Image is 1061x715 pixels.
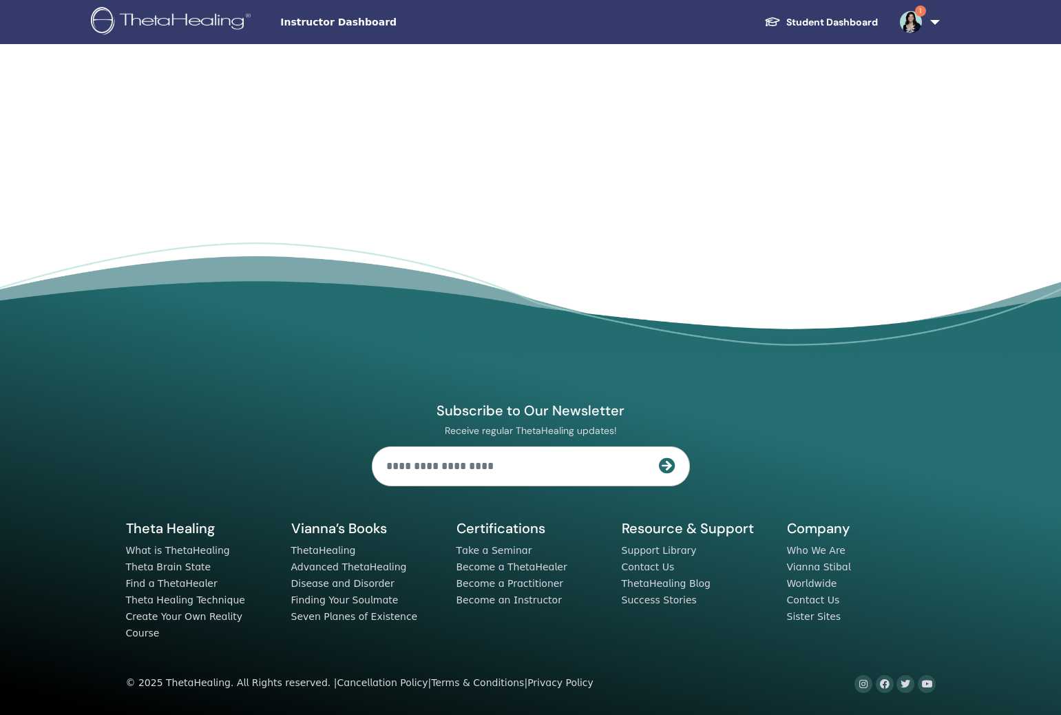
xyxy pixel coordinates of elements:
[787,611,841,622] a: Sister Sites
[764,16,781,28] img: graduation-cap-white.svg
[337,677,428,688] a: Cancellation Policy
[126,578,218,589] a: Find a ThetaHealer
[126,594,245,605] a: Theta Healing Technique
[622,594,697,605] a: Success Stories
[456,545,532,556] a: Take a Seminar
[456,578,564,589] a: Become a Practitioner
[126,545,230,556] a: What is ThetaHealing
[126,675,593,692] div: © 2025 ThetaHealing. All Rights reserved. | | |
[915,6,926,17] span: 1
[280,15,487,30] span: Instructor Dashboard
[622,545,697,556] a: Support Library
[787,519,936,537] h5: Company
[126,561,211,572] a: Theta Brain State
[753,10,889,35] a: Student Dashboard
[431,677,524,688] a: Terms & Conditions
[126,611,243,639] a: Create Your Own Reality Course
[456,561,567,572] a: Become a ThetaHealer
[372,402,690,419] h4: Subscribe to Our Newsletter
[527,677,593,688] a: Privacy Policy
[787,545,845,556] a: Who We Are
[291,578,395,589] a: Disease and Disorder
[456,594,562,605] a: Become an Instructor
[787,594,840,605] a: Contact Us
[91,7,255,38] img: logo.png
[787,578,837,589] a: Worldwide
[291,545,356,556] a: ThetaHealing
[126,519,275,537] h5: Theta Healing
[456,519,605,537] h5: Certifications
[787,561,851,572] a: Vianna Stibal
[900,11,922,33] img: default.jpg
[622,578,711,589] a: ThetaHealing Blog
[291,594,399,605] a: Finding Your Soulmate
[291,611,418,622] a: Seven Planes of Existence
[291,519,440,537] h5: Vianna’s Books
[291,561,407,572] a: Advanced ThetaHealing
[622,519,770,537] h5: Resource & Support
[372,424,690,437] p: Receive regular ThetaHealing updates!
[622,561,675,572] a: Contact Us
